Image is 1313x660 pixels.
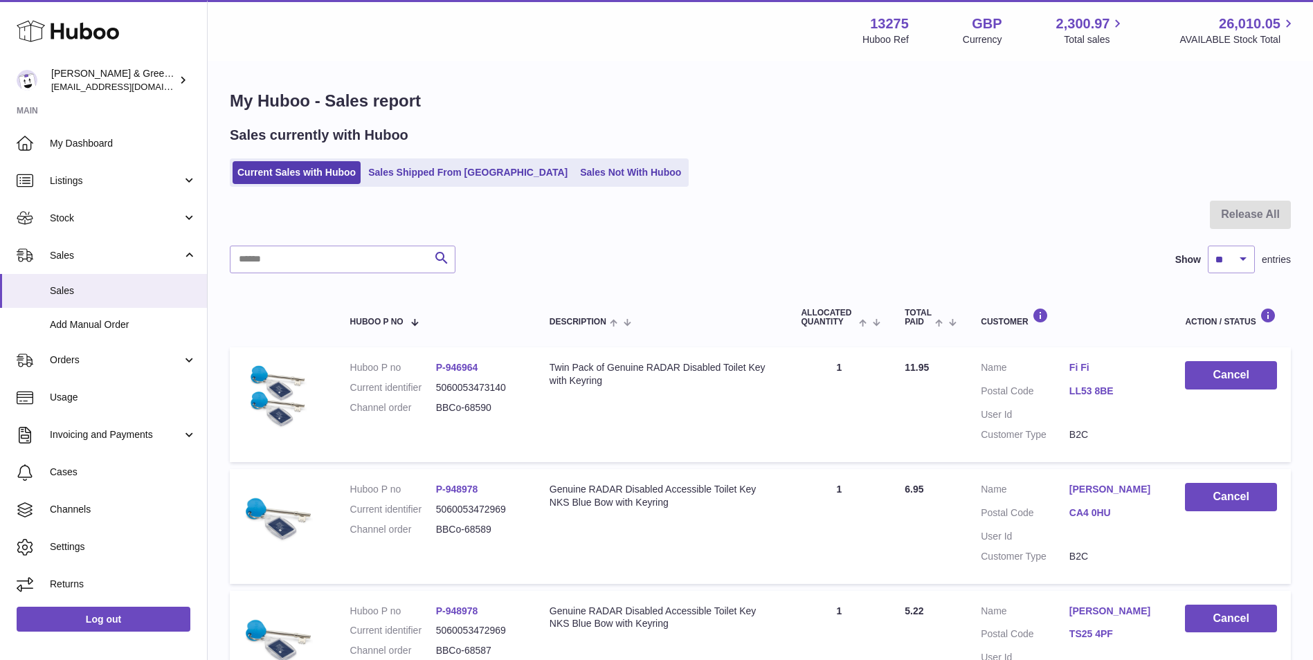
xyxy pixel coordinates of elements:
[1069,361,1158,374] a: Fi Fi
[787,469,891,584] td: 1
[1185,361,1277,389] button: Cancel
[350,381,436,394] dt: Current identifier
[905,362,929,373] span: 11.95
[1175,253,1201,266] label: Show
[1064,33,1125,46] span: Total sales
[550,318,606,327] span: Description
[350,624,436,637] dt: Current identifier
[870,15,909,33] strong: 13275
[981,428,1069,441] dt: Customer Type
[50,540,197,553] span: Settings
[436,503,522,516] dd: 5060053472969
[981,308,1157,327] div: Customer
[50,354,182,367] span: Orders
[1185,308,1277,327] div: Action / Status
[1069,428,1158,441] dd: B2C
[981,627,1069,644] dt: Postal Code
[50,503,197,516] span: Channels
[436,644,522,657] dd: BBCo-68587
[233,161,361,184] a: Current Sales with Huboo
[1069,627,1158,641] a: TS25 4PF
[1179,33,1296,46] span: AVAILABLE Stock Total
[1069,483,1158,496] a: [PERSON_NAME]
[50,137,197,150] span: My Dashboard
[436,401,522,414] dd: BBCo-68590
[905,605,923,616] span: 5.22
[981,506,1069,523] dt: Postal Code
[350,503,436,516] dt: Current identifier
[575,161,686,184] a: Sales Not With Huboo
[981,530,1069,543] dt: User Id
[51,81,203,92] span: [EMAIL_ADDRESS][DOMAIN_NAME]
[436,381,522,394] dd: 5060053473140
[50,428,182,441] span: Invoicing and Payments
[50,249,182,262] span: Sales
[244,361,313,430] img: $_57.JPG
[436,605,478,616] a: P-948978
[17,607,190,632] a: Log out
[550,483,774,509] div: Genuine RADAR Disabled Accessible Toilet Key NKS Blue Bow with Keyring
[50,284,197,297] span: Sales
[1219,15,1280,33] span: 26,010.05
[1056,15,1126,46] a: 2,300.97 Total sales
[981,550,1069,563] dt: Customer Type
[972,15,1002,33] strong: GBP
[905,484,923,495] span: 6.95
[50,318,197,331] span: Add Manual Order
[550,605,774,631] div: Genuine RADAR Disabled Accessible Toilet Key NKS Blue Bow with Keyring
[350,644,436,657] dt: Channel order
[50,212,182,225] span: Stock
[230,126,408,145] h2: Sales currently with Huboo
[350,483,436,496] dt: Huboo P no
[1069,506,1158,520] a: CA4 0HU
[1069,385,1158,398] a: LL53 8BE
[50,174,182,187] span: Listings
[50,578,197,591] span: Returns
[981,361,1069,378] dt: Name
[244,483,313,552] img: $_57.JPG
[50,391,197,404] span: Usage
[350,361,436,374] dt: Huboo P no
[436,523,522,536] dd: BBCo-68589
[981,483,1069,499] dt: Name
[350,605,436,618] dt: Huboo P no
[436,484,478,495] a: P-948978
[981,408,1069,421] dt: User Id
[1185,483,1277,511] button: Cancel
[436,624,522,637] dd: 5060053472969
[1056,15,1110,33] span: 2,300.97
[350,318,404,327] span: Huboo P no
[1262,253,1291,266] span: entries
[17,70,37,91] img: internalAdmin-13275@internal.huboo.com
[1069,605,1158,618] a: [PERSON_NAME]
[50,466,197,479] span: Cases
[981,605,1069,621] dt: Name
[230,90,1291,112] h1: My Huboo - Sales report
[350,523,436,536] dt: Channel order
[1069,550,1158,563] dd: B2C
[905,309,932,327] span: Total paid
[801,309,855,327] span: ALLOCATED Quantity
[963,33,1002,46] div: Currency
[350,401,436,414] dt: Channel order
[787,347,891,462] td: 1
[981,385,1069,401] dt: Postal Code
[51,67,176,93] div: [PERSON_NAME] & Green Ltd
[1185,605,1277,633] button: Cancel
[1179,15,1296,46] a: 26,010.05 AVAILABLE Stock Total
[363,161,572,184] a: Sales Shipped From [GEOGRAPHIC_DATA]
[862,33,909,46] div: Huboo Ref
[436,362,478,373] a: P-946964
[550,361,774,387] div: Twin Pack of Genuine RADAR Disabled Toilet Key with Keyring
